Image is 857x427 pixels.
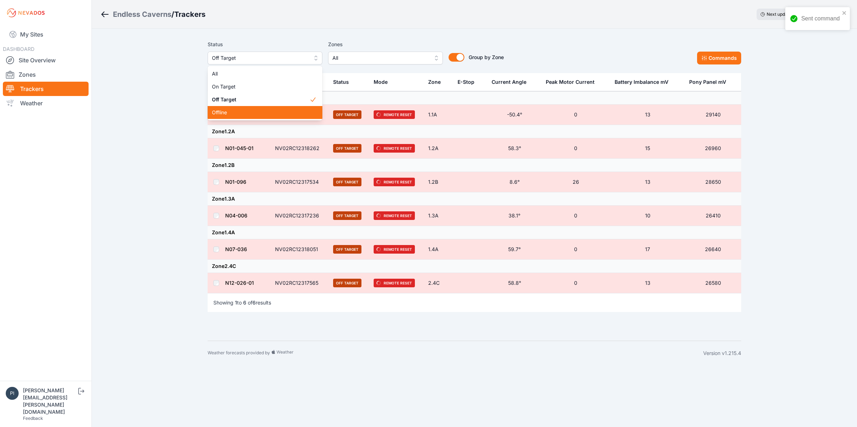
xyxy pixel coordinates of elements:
span: Offline [212,109,309,116]
button: close [842,10,847,16]
span: Off Target [212,96,309,103]
span: On Target [212,83,309,90]
span: Off Target [212,54,308,62]
span: All [212,70,309,77]
div: Off Target [208,66,322,120]
button: Off Target [208,52,322,64]
div: Sent command [801,14,840,23]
